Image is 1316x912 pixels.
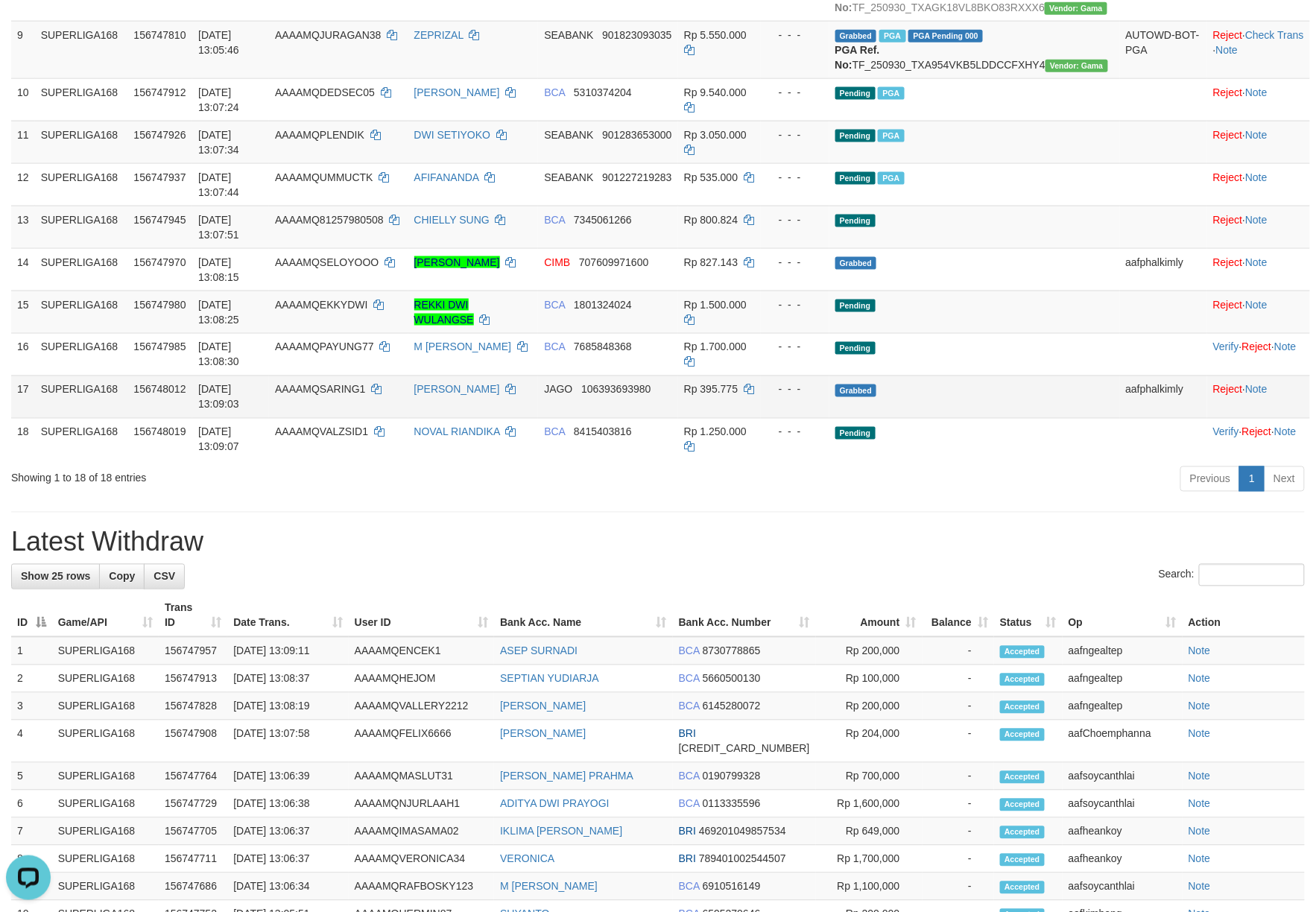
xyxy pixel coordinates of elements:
td: 17 [11,376,35,418]
span: Copy 7685848368 to clipboard [574,341,632,353]
td: aafphalkimly [1120,376,1207,418]
th: User ID: activate to sort column ascending [349,595,495,637]
td: 156747828 [159,693,227,721]
td: Rp 649,000 [816,818,923,846]
span: Pending [835,427,876,440]
td: 7 [11,818,52,846]
span: BCA [679,798,700,810]
span: Accepted [1000,674,1045,686]
span: Rp 3.050.000 [684,129,747,141]
td: 11 [11,121,35,163]
td: 6 [11,791,52,818]
span: Rp 800.824 [684,214,738,226]
span: BCA [544,341,565,353]
td: aafsoycanthlai [1063,763,1183,791]
td: 5 [11,763,52,791]
span: Copy 5310374204 to clipboard [574,86,632,98]
span: Pending [835,172,876,185]
span: Copy 106393693980 to clipboard [581,384,651,396]
td: · [1207,206,1310,248]
td: [DATE] 13:06:34 [227,873,348,901]
div: - - - [767,85,823,100]
a: Note [1189,826,1211,837]
td: [DATE] 13:09:11 [227,637,348,665]
span: Accepted [1000,881,1045,894]
span: [DATE] 13:08:25 [198,299,239,326]
a: Reject [1213,384,1243,396]
td: AAAAMQRAFBOSKY123 [349,873,495,901]
a: Note [1189,645,1211,657]
td: · [1207,291,1310,333]
th: Bank Acc. Number: activate to sort column ascending [673,595,816,637]
label: Search: [1159,564,1305,586]
a: Note [1189,770,1211,782]
div: - - - [767,212,823,227]
td: SUPERLIGA168 [52,846,159,873]
span: Copy 0113335596 to clipboard [703,798,761,810]
span: SEABANK [544,129,593,141]
td: SUPERLIGA168 [35,291,128,333]
span: PGA Pending [908,30,983,42]
span: [DATE] 13:08:15 [198,256,239,283]
span: BCA [544,299,565,311]
a: ZEPRIZAL [414,29,464,41]
td: aafheankoy [1063,846,1183,873]
td: AAAAMQIMASAMA02 [349,818,495,846]
td: 156747705 [159,818,227,846]
div: Showing 1 to 18 of 18 entries [11,465,537,486]
td: aafngealtep [1063,693,1183,721]
span: CSV [154,571,175,583]
span: Grabbed [835,257,877,270]
span: Show 25 rows [21,571,90,583]
span: [DATE] 13:07:44 [198,171,239,198]
td: SUPERLIGA168 [35,376,128,418]
span: Rp 395.775 [684,384,738,396]
span: [DATE] 13:09:07 [198,426,239,453]
span: Marked by aafsengchandara [878,130,904,142]
span: 156747985 [133,341,186,353]
td: Rp 1,700,000 [816,846,923,873]
a: ASEP SURNADI [500,645,578,657]
span: [DATE] 13:07:34 [198,129,239,156]
a: Note [1189,673,1211,685]
span: Accepted [1000,646,1045,659]
td: - [923,846,994,873]
td: 10 [11,78,35,121]
span: BRI [679,728,696,740]
th: Amount: activate to sort column ascending [816,595,923,637]
td: AAAAMQHEJOM [349,665,495,693]
td: Rp 204,000 [816,721,923,763]
span: Rp 9.540.000 [684,86,747,98]
td: 16 [11,333,35,376]
a: 1 [1239,466,1265,492]
td: SUPERLIGA168 [52,873,159,901]
span: AAAAMQVALZSID1 [275,426,368,438]
a: Reject [1213,299,1243,311]
span: JAGO [544,384,572,396]
td: aafngealtep [1063,637,1183,665]
td: SUPERLIGA168 [52,721,159,763]
a: Note [1189,728,1211,740]
span: 156747912 [133,86,186,98]
td: · · [1207,418,1310,460]
td: SUPERLIGA168 [35,78,128,121]
a: Note [1245,214,1268,226]
td: AAAAMQVERONICA34 [349,846,495,873]
span: [DATE] 13:07:24 [198,86,239,113]
a: Previous [1180,466,1240,492]
a: AFIFANANDA [414,171,479,183]
span: Copy 5660500130 to clipboard [703,673,761,685]
span: AAAAMQUMMUCTK [275,171,373,183]
td: Rp 1,100,000 [816,873,923,901]
td: Rp 700,000 [816,763,923,791]
td: 156747729 [159,791,227,818]
span: Copy [109,571,135,583]
span: [DATE] 13:08:30 [198,341,239,368]
a: Reject [1213,214,1243,226]
span: Pending [835,215,876,227]
span: Copy 789401002544507 to clipboard [699,853,786,865]
div: - - - [767,127,823,142]
input: Search: [1199,564,1305,586]
td: - [923,693,994,721]
span: AAAAMQ81257980508 [275,214,384,226]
